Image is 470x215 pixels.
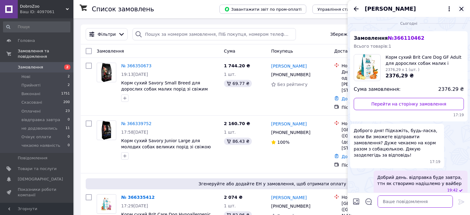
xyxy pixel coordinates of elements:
[97,120,116,140] a: Фото товару
[97,63,116,82] a: Фото товару
[341,120,405,127] div: Нова Пошта
[102,121,111,140] img: Фото товару
[271,63,307,69] a: [PERSON_NAME]
[18,187,57,198] span: Показники роботи компанії
[330,31,375,37] span: Збережені фільтри:
[98,31,116,37] span: Фільтри
[224,203,236,208] span: 1 шт.
[21,83,40,88] span: Прийняті
[21,109,41,114] span: Оплачені
[224,130,236,135] span: 1 шт.
[121,203,148,208] span: 17:29[DATE]
[341,104,405,110] div: Післяплата
[277,140,289,145] span: 100%
[377,174,464,187] span: Добрий день. відправка буде завтра, ттн як створимо надішлемо у вайбер
[21,74,30,80] span: Нові
[224,63,250,68] span: 1 744.20 ₴
[68,117,70,123] span: 0
[97,49,124,54] span: Замовлення
[398,21,420,26] span: Сьогодні
[386,68,420,72] span: 2376,29 x 1 (шт. )
[20,4,66,9] span: DobroZoo
[350,20,468,26] div: 12.10.2025
[64,65,70,70] span: 2
[270,70,311,79] div: [PHONE_NUMBER]
[18,166,57,172] span: Товари та послуги
[430,159,441,165] span: 17:19 12.10.2025
[121,72,148,77] span: 19:13[DATE]
[21,91,40,97] span: Виконані
[121,130,148,135] span: 17:58[DATE]
[18,176,63,182] span: [DEMOGRAPHIC_DATA]
[101,63,111,82] img: Фото товару
[18,65,43,70] span: Замовлення
[68,74,70,80] span: 2
[354,44,391,49] span: Всього товарів: 1
[354,98,464,110] a: Перейти на сторінку замовлення
[224,80,252,87] div: 69.77 ₴
[341,154,366,159] a: Додати ЕН
[341,162,405,168] div: Післяплата
[219,5,306,14] button: Завантажити звіт по пром-оплаті
[270,128,311,137] div: [PHONE_NUMBER]
[121,63,151,68] a: № 366350673
[354,113,464,118] span: 17:19 12.10.2025
[21,134,51,140] span: Очікує оплати
[458,5,465,13] button: Закрити
[88,181,457,187] span: Згенеруйте або додайте ЕН у замовлення, щоб отримати оплату
[65,126,70,131] span: 11
[121,195,155,200] a: № 366335412
[224,195,243,200] span: 2 074 ₴
[386,73,414,79] span: 2376,29 ₴
[3,21,70,32] input: Пошук
[18,48,73,59] span: Замовлення та повідомлення
[21,117,60,123] span: вівдправка завтра
[121,80,208,98] a: Корм сухий Savory Small Breed для дорослих собак малих порід зі свіжим ягням та індичкою 8 кг
[271,195,307,201] a: [PERSON_NAME]
[277,82,308,87] span: Без рейтингу
[354,128,440,158] span: Доброго дня! Підкажіть, будь-ласка, коли Ви зможете відправити замовлення? Дуже чекаємо на корм р...
[61,91,70,97] span: 1751
[447,188,458,193] span: 19:42 12.10.2025
[63,100,70,105] span: 200
[352,5,360,13] button: Назад
[341,194,405,200] div: Нова Пошта
[438,86,464,93] span: 2376.29 ₴
[224,138,252,145] div: 86.43 ₴
[21,143,60,148] span: чекаємо наявність
[224,6,301,12] span: Завантажити звіт по пром-оплаті
[21,100,42,105] span: Скасовані
[341,127,405,151] div: [GEOGRAPHIC_DATA] ([GEOGRAPHIC_DATA].), №59 (до 200 кг): вул. [STREET_ADDRESS]
[20,9,73,15] div: Ваш ID: 4097061
[97,194,116,214] a: Фото товару
[224,121,250,126] span: 2 160.70 ₴
[132,28,296,40] input: Пошук за номером замовлення, ПІБ покупця, номером телефону, Email, номером накладної
[21,126,58,131] span: не додзвонились
[92,6,154,13] h1: Список замовлень
[341,96,366,101] a: Додати ЕН
[270,202,311,210] div: [PHONE_NUMBER]
[271,121,307,127] a: [PERSON_NAME]
[354,35,424,41] span: Замовлення
[356,54,378,81] img: 6636229516_w160_h160_korm-suhij-brit.jpg
[388,35,424,41] span: № 366110462
[18,155,47,161] span: Повідомлення
[365,5,416,13] span: [PERSON_NAME]
[224,49,235,54] span: Cума
[312,5,369,14] button: Управління статусами
[18,38,35,43] span: Головна
[365,198,373,206] button: Відкрити шаблони відповідей
[68,143,70,148] span: 0
[341,69,405,93] div: Днепр, №54 (до 30 кг на одно место): ул. [PERSON_NAME][STREET_ADDRESS]
[334,49,379,54] span: Доставка та оплата
[271,49,293,54] span: Покупець
[121,121,151,126] a: № 366339752
[65,109,70,114] span: 23
[121,138,211,155] a: Корм сухий Savory Junior Large для молодих собак великих порід зі свіжою індичкою та куркою 12 кг
[341,63,405,69] div: Нова Пошта
[224,72,236,77] span: 1 шт.
[68,134,70,140] span: 0
[317,7,364,12] span: Управління статусами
